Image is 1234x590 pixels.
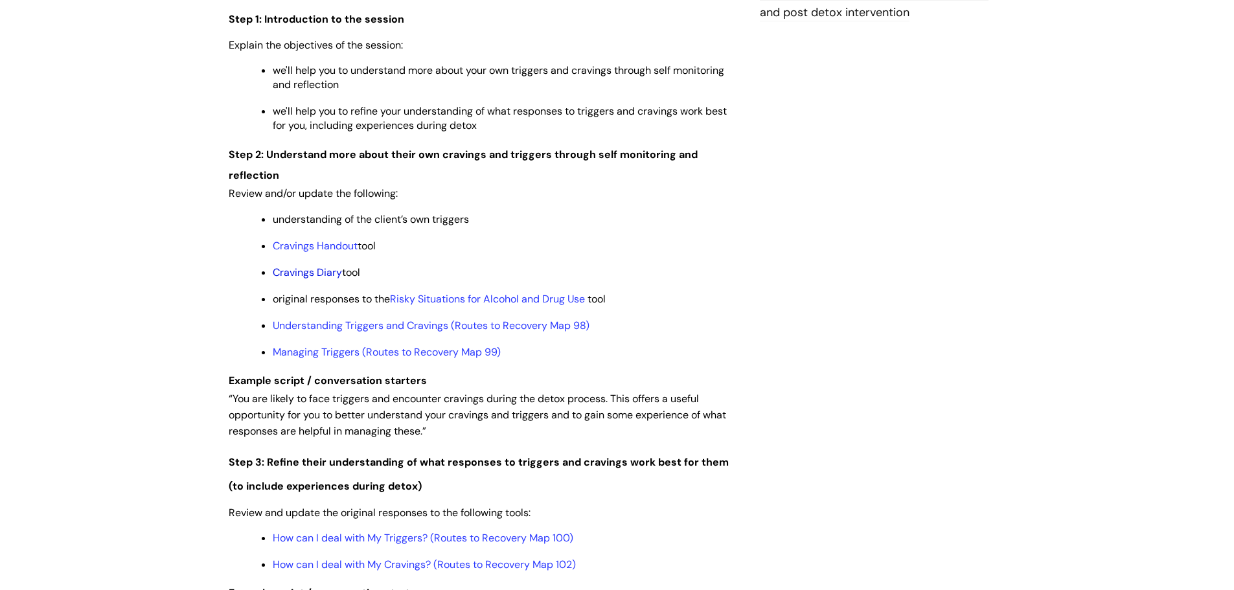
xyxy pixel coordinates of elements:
span: Step 2: Understand more about their own cravings and triggers through self monitoring and reflection [229,148,698,182]
strong: Example script / conversation starters [229,374,427,387]
a: Understanding Triggers and Cravings (Routes to Recovery Map 98) [273,319,589,332]
span: Step 1: Introduction to the session [229,12,404,26]
a: Risky Situations for Alcohol and Drug Use [390,292,585,306]
a: Cravings Diary [273,266,342,279]
span: “You are likely to face triggers and encounter cravings during the detox process. This offers a u... [229,392,726,438]
span: tool [273,239,376,253]
a: Cravings Handout [273,239,358,253]
span: original responses to the tool [273,292,606,306]
span: Review and/or update the following: [229,187,398,200]
span: Step 3: Refine their understanding of what responses to triggers and cravings work best for them ... [229,455,729,493]
span: tool [273,266,360,279]
a: How can I deal with My Triggers? (Routes to Recovery Map 100) [273,531,573,545]
span: we'll help you to refine your understanding of what responses to triggers and cravings work best ... [273,104,727,132]
span: Explain the objectives of the session: [229,38,403,52]
a: How can I deal with My Cravings? (Routes to Recovery Map 102) [273,558,576,571]
a: Managing Triggers (Routes to Recovery Map 99) [273,345,501,359]
span: Review and update the original responses to the following tools: [229,506,531,519]
span: understanding of the client’s own triggers [273,212,469,226]
span: we'll help you to understand more about your own triggers and cravings through self monitoring an... [273,63,724,91]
